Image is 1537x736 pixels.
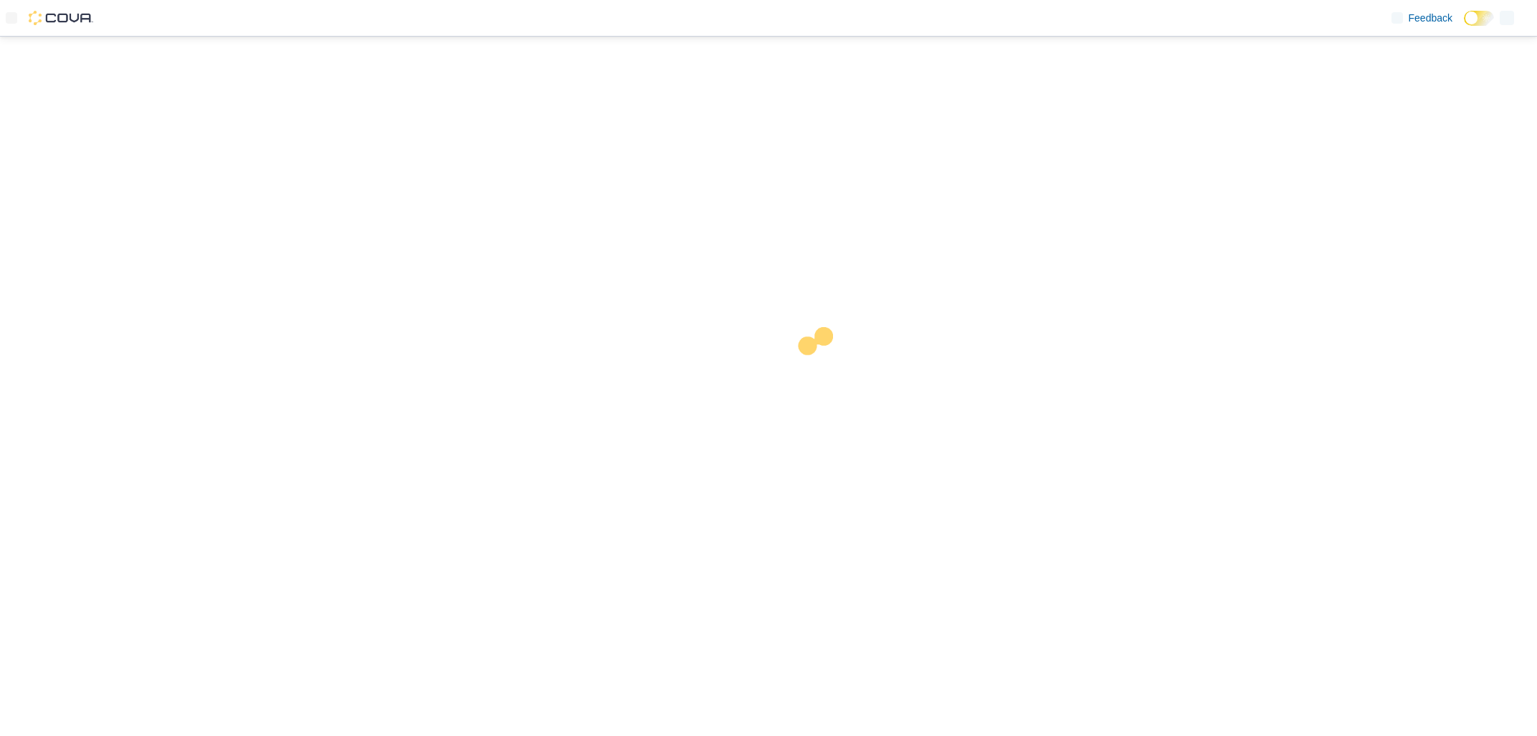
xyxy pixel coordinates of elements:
img: cova-loader [768,316,876,424]
img: Cova [29,11,93,25]
input: Dark Mode [1464,11,1494,26]
span: Feedback [1409,11,1452,25]
a: Feedback [1386,4,1458,32]
span: Dark Mode [1464,26,1465,27]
